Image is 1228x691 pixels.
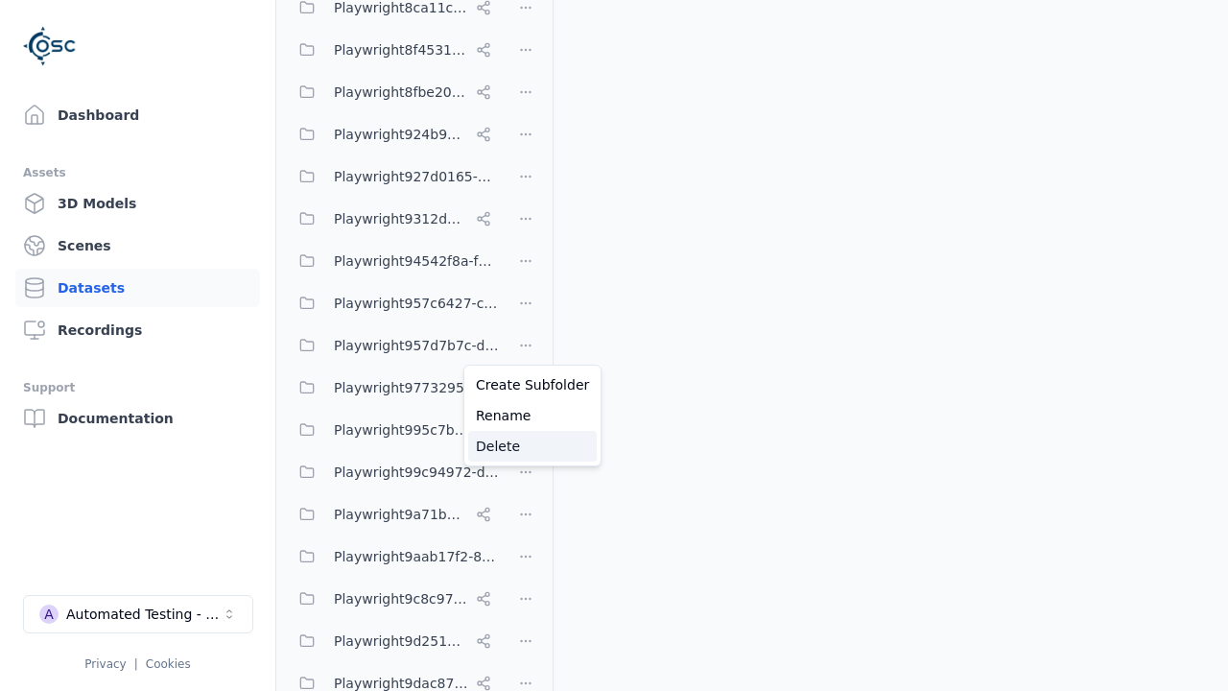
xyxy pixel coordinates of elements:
a: Delete [468,431,597,462]
a: Rename [468,400,597,431]
a: Create Subfolder [468,369,597,400]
